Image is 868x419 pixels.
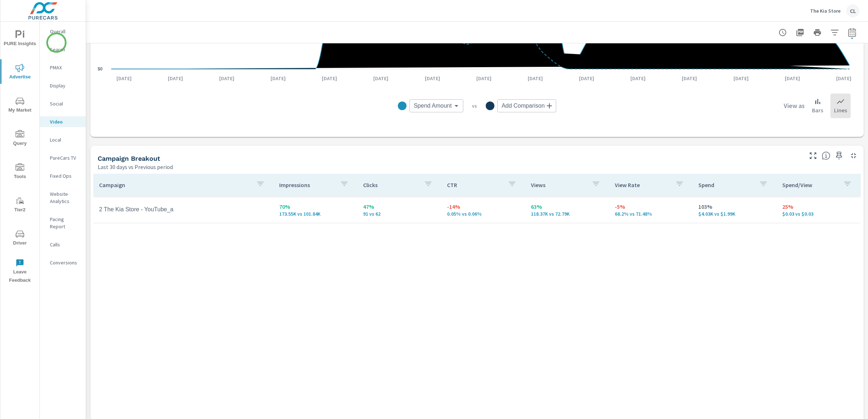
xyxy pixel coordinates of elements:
[3,259,37,285] span: Leave Feedback
[414,102,452,109] span: Spend Amount
[98,155,160,162] h5: Campaign Breakout
[574,75,599,82] p: [DATE]
[0,22,39,288] div: nav menu
[782,211,855,217] p: $0.03 vs $0.03
[163,75,188,82] p: [DATE]
[40,239,86,250] div: Calls
[420,75,445,82] p: [DATE]
[50,259,80,266] p: Conversions
[214,75,239,82] p: [DATE]
[502,102,545,109] span: Add Comparison
[50,154,80,161] p: PureCars TV
[831,75,856,82] p: [DATE]
[50,136,80,143] p: Local
[3,230,37,247] span: Driver
[728,75,754,82] p: [DATE]
[782,181,837,189] p: Spend/View
[793,25,807,40] button: "Export Report to PDF"
[40,80,86,91] div: Display
[531,181,586,189] p: Views
[368,75,393,82] p: [DATE]
[40,189,86,207] div: Website Analytics
[50,118,80,125] p: Video
[279,202,352,211] p: 70%
[846,4,859,17] div: CL
[834,106,847,115] p: Lines
[50,46,80,53] p: Search
[40,98,86,109] div: Social
[40,134,86,145] div: Local
[822,151,830,160] span: This is a summary of Video performance results by campaign. Each column can be sorted.
[3,163,37,181] span: Tools
[615,181,670,189] p: View Rate
[50,64,80,71] p: PMAX
[845,25,859,40] button: Select Date Range
[50,28,80,35] p: Overall
[50,100,80,107] p: Social
[827,25,842,40] button: Apply Filters
[497,99,556,112] div: Add Comparison
[807,150,819,161] button: Make Fullscreen
[40,170,86,181] div: Fixed Ops
[531,202,603,211] p: 63%
[447,181,502,189] p: CTR
[40,62,86,73] div: PMAX
[40,26,86,37] div: Overall
[363,202,435,211] p: 47%
[99,181,250,189] p: Campaign
[531,211,603,217] p: 118,367 vs 72,789
[447,202,519,211] p: -14%
[471,75,497,82] p: [DATE]
[784,102,805,109] h6: View as
[698,202,771,211] p: 103%
[810,25,825,40] button: Print Report
[265,75,291,82] p: [DATE]
[98,163,173,171] p: Last 30 days vs Previous period
[409,99,463,112] div: Spend Amount
[40,257,86,268] div: Conversions
[317,75,342,82] p: [DATE]
[111,75,137,82] p: [DATE]
[615,202,687,211] p: -5%
[523,75,548,82] p: [DATE]
[40,214,86,232] div: Pacing Report
[782,202,855,211] p: 25%
[698,181,753,189] p: Spend
[780,75,805,82] p: [DATE]
[40,152,86,163] div: PureCars TV
[615,211,687,217] p: 68.2% vs 71.48%
[50,172,80,180] p: Fixed Ops
[698,211,771,217] p: $4,028 vs $1,985
[363,211,435,217] p: 91 vs 62
[3,196,37,214] span: Tier2
[279,181,334,189] p: Impressions
[3,130,37,148] span: Query
[833,150,845,161] span: Save this to your personalized report
[279,211,352,217] p: 173,549 vs 101,836
[463,103,486,109] p: vs
[40,116,86,127] div: Video
[50,241,80,248] p: Calls
[93,200,273,219] td: 2 The Kia Store - YouTube_a
[625,75,651,82] p: [DATE]
[50,190,80,205] p: Website Analytics
[3,64,37,81] span: Advertise
[3,97,37,115] span: My Market
[40,44,86,55] div: Search
[98,66,103,72] text: $0
[677,75,702,82] p: [DATE]
[3,30,37,48] span: PURE Insights
[848,150,859,161] button: Minimize Widget
[810,8,841,14] p: The Kia Store
[363,181,418,189] p: Clicks
[812,106,823,115] p: Bars
[50,82,80,89] p: Display
[50,216,80,230] p: Pacing Report
[447,211,519,217] p: 0.05% vs 0.06%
